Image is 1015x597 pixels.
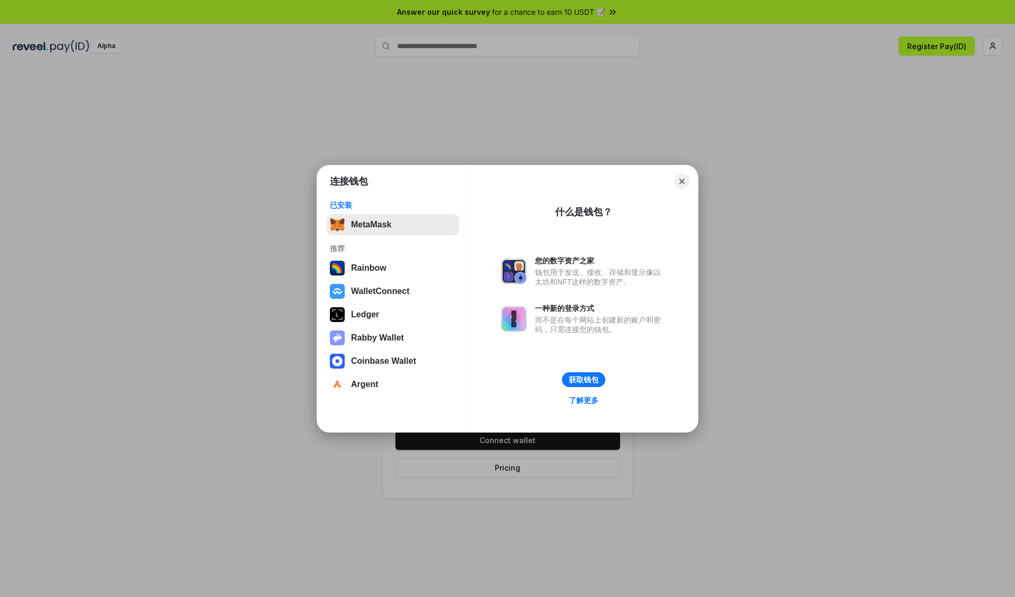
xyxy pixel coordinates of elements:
[351,220,391,229] div: MetaMask
[330,307,345,322] img: svg+xml,%3Csvg%20xmlns%3D%22http%3A%2F%2Fwww.w3.org%2F2000%2Fsvg%22%20width%3D%2228%22%20height%3...
[327,304,459,325] button: Ledger
[327,351,459,372] button: Coinbase Wallet
[351,263,386,273] div: Rainbow
[351,310,379,319] div: Ledger
[330,354,345,369] img: svg+xml,%3Csvg%20width%3D%2228%22%20height%3D%2228%22%20viewBox%3D%220%200%2028%2028%22%20fill%3D...
[330,377,345,392] img: svg+xml,%3Csvg%20width%3D%2228%22%20height%3D%2228%22%20viewBox%3D%220%200%2028%2028%22%20fill%3D...
[327,327,459,348] button: Rabby Wallet
[535,304,666,313] div: 一种新的登录方式
[562,372,605,387] button: 获取钱包
[569,375,598,384] div: 获取钱包
[501,259,527,284] img: svg+xml,%3Csvg%20xmlns%3D%22http%3A%2F%2Fwww.w3.org%2F2000%2Fsvg%22%20fill%3D%22none%22%20viewBox...
[330,330,345,345] img: svg+xml,%3Csvg%20xmlns%3D%22http%3A%2F%2Fwww.w3.org%2F2000%2Fsvg%22%20fill%3D%22none%22%20viewBox...
[351,380,379,389] div: Argent
[555,206,612,218] div: 什么是钱包？
[330,175,368,188] h1: 连接钱包
[351,333,404,343] div: Rabby Wallet
[330,200,456,210] div: 已安装
[351,356,416,366] div: Coinbase Wallet
[535,268,666,287] div: 钱包用于发送、接收、存储和显示像以太坊和NFT这样的数字资产。
[330,244,456,253] div: 推荐
[535,256,666,265] div: 您的数字资产之家
[327,258,459,279] button: Rainbow
[330,284,345,299] img: svg+xml,%3Csvg%20width%3D%2228%22%20height%3D%2228%22%20viewBox%3D%220%200%2028%2028%22%20fill%3D...
[562,393,605,407] a: 了解更多
[330,217,345,232] img: svg+xml,%3Csvg%20fill%3D%22none%22%20height%3D%2233%22%20viewBox%3D%220%200%2035%2033%22%20width%...
[327,374,459,395] button: Argent
[327,214,459,235] button: MetaMask
[675,174,689,189] button: Close
[327,281,459,302] button: WalletConnect
[535,315,666,334] div: 而不是在每个网站上创建新的账户和密码，只需连接您的钱包。
[351,287,410,296] div: WalletConnect
[330,261,345,275] img: svg+xml,%3Csvg%20width%3D%22120%22%20height%3D%22120%22%20viewBox%3D%220%200%20120%20120%22%20fil...
[569,396,598,405] div: 了解更多
[501,306,527,332] img: svg+xml,%3Csvg%20xmlns%3D%22http%3A%2F%2Fwww.w3.org%2F2000%2Fsvg%22%20fill%3D%22none%22%20viewBox...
